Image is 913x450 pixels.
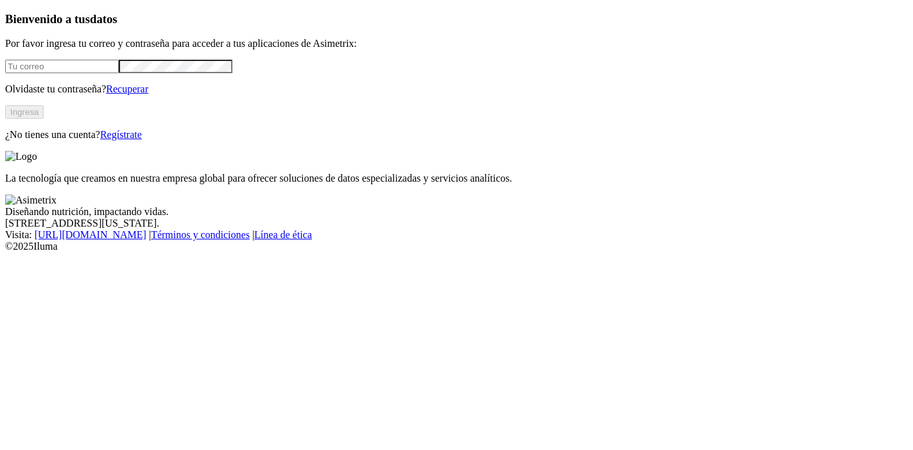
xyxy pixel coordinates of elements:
div: © 2025 Iluma [5,241,908,252]
a: [URL][DOMAIN_NAME] [35,229,146,240]
a: Términos y condiciones [151,229,250,240]
div: [STREET_ADDRESS][US_STATE]. [5,218,908,229]
div: Visita : | | [5,229,908,241]
span: datos [90,12,117,26]
div: Diseñando nutrición, impactando vidas. [5,206,908,218]
p: ¿No tienes una cuenta? [5,129,908,141]
p: La tecnología que creamos en nuestra empresa global para ofrecer soluciones de datos especializad... [5,173,908,184]
a: Regístrate [100,129,142,140]
a: Línea de ética [254,229,312,240]
img: Logo [5,151,37,162]
input: Tu correo [5,60,119,73]
img: Asimetrix [5,195,57,206]
p: Por favor ingresa tu correo y contraseña para acceder a tus aplicaciones de Asimetrix: [5,38,908,49]
a: Recuperar [106,83,148,94]
button: Ingresa [5,105,44,119]
h3: Bienvenido a tus [5,12,908,26]
p: Olvidaste tu contraseña? [5,83,908,95]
